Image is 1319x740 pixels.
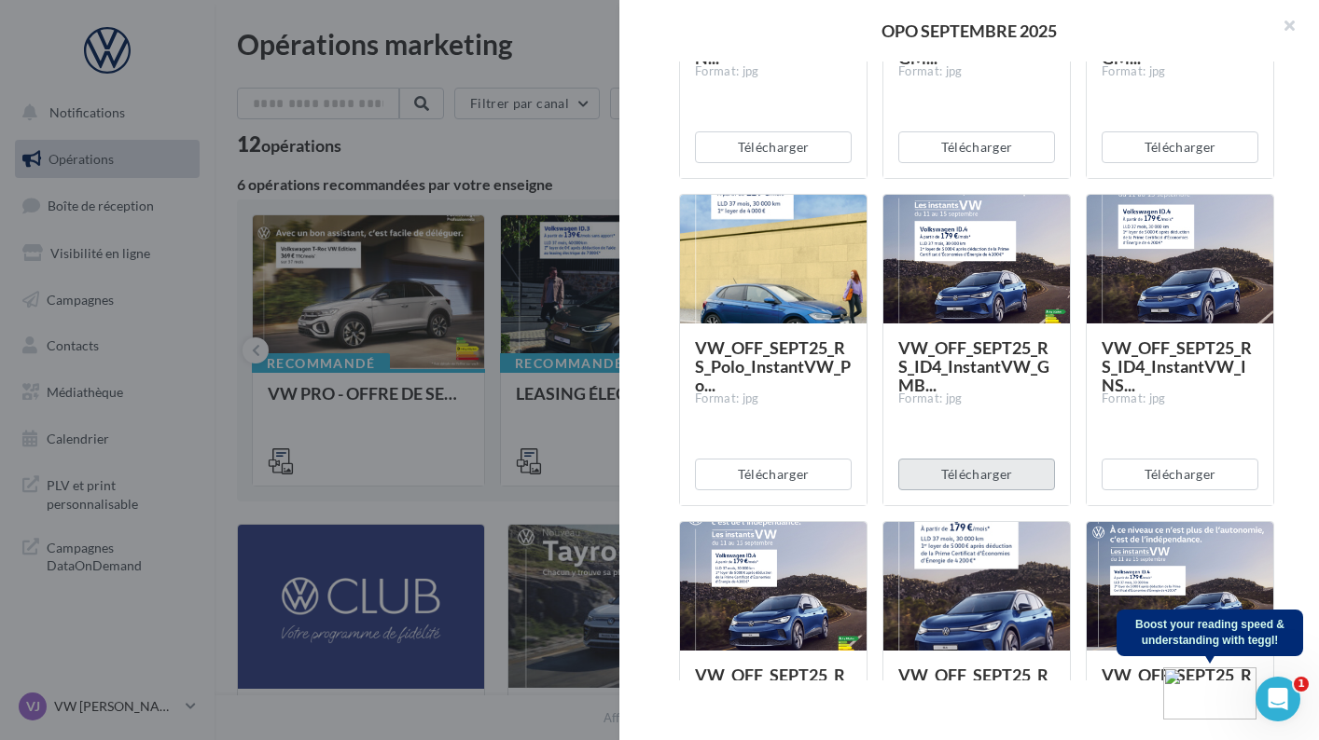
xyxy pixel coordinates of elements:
[898,391,1055,407] div: Format: jpg
[1256,677,1300,721] iframe: Intercom live chat
[898,665,1048,722] span: VW_OFF_SEPT25_RS_ID4_InstantVW_STO...
[695,459,852,490] button: Télécharger
[695,63,852,80] div: Format: jpg
[1102,391,1258,407] div: Format: jpg
[898,131,1055,163] button: Télécharger
[695,391,852,407] div: Format: jpg
[1102,459,1258,490] button: Télécharger
[898,337,1049,395] span: VW_OFF_SEPT25_RS_ID4_InstantVW_GMB...
[1294,677,1309,692] span: 1
[1102,337,1252,395] span: VW_OFF_SEPT25_RS_ID4_InstantVW_INS...
[695,665,845,722] span: VW_OFF_SEPT25_RS_ID4_InstantVW_CAR...
[695,131,852,163] button: Télécharger
[1117,610,1303,656] div: Boost your reading speed & understanding with teggl!
[898,459,1055,490] button: Télécharger
[1102,63,1258,80] div: Format: jpg
[649,22,1289,39] div: OPO SEPTEMBRE 2025
[898,63,1055,80] div: Format: jpg
[1102,665,1253,722] span: VW_OFF_SEPT25_RS_ID4_InstantVW_GMB
[1102,131,1258,163] button: Télécharger
[695,337,851,395] span: VW_OFF_SEPT25_RS_Polo_InstantVW_Po...
[1163,667,1257,719] img: Toggle.png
